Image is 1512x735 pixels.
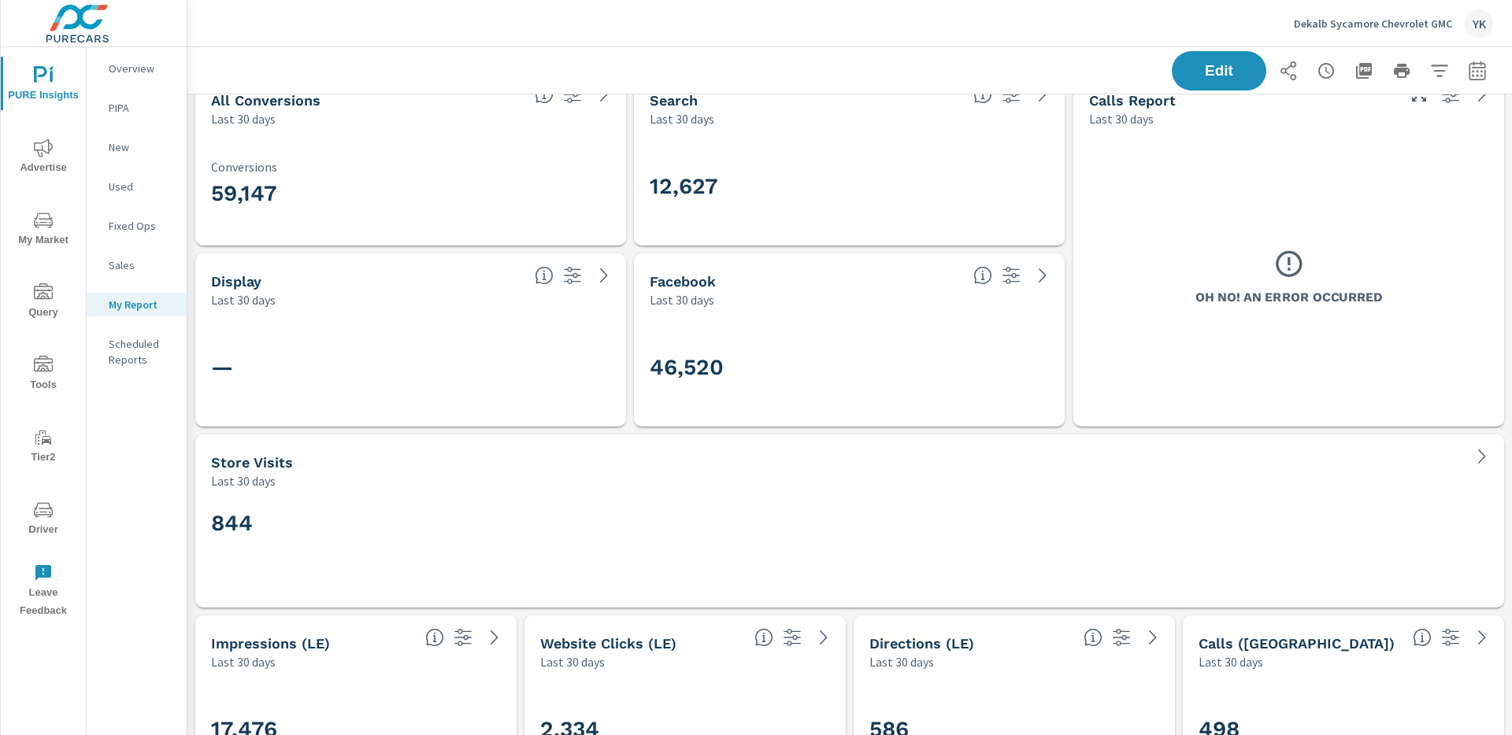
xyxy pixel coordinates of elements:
[211,354,610,381] h3: —
[1199,635,1395,652] h5: Calls ([GEOGRAPHIC_DATA])
[1469,82,1495,107] a: See more details in report
[1199,652,1263,671] p: Last 30 days
[87,135,187,159] div: New
[211,509,1488,537] h2: 844
[211,92,321,109] h5: All Conversions
[650,273,716,290] h5: Facebook
[869,635,974,652] h5: Directions (LE)
[1294,17,1452,31] p: Dekalb Sycamore Chevrolet GMC
[87,253,187,277] div: Sales
[869,652,934,671] p: Last 30 days
[109,297,174,312] p: My Report
[1030,263,1055,288] a: See more details in report
[1406,82,1432,107] button: Make Fullscreen
[1188,64,1251,78] span: Edit
[482,625,507,650] a: See more details in report
[754,628,773,647] span: Number of times a user clicked through to your website from your Google My Business profile over ...
[87,96,187,120] div: PIPA
[1089,92,1176,109] h5: Calls Report
[1465,9,1493,38] div: YK
[1424,55,1455,87] button: Apply Filters
[211,273,261,290] h5: Display
[1030,82,1055,107] a: See more details in report
[591,82,617,107] a: See more details in report
[1386,55,1417,87] button: Print Report
[6,428,81,467] span: Tier2
[1089,109,1154,128] p: Last 30 days
[1469,444,1495,469] a: See more details in report
[6,211,81,249] span: My Market
[650,290,714,309] p: Last 30 days
[1140,625,1165,650] a: See more details in report
[211,180,610,207] h3: 59,147
[650,92,698,109] h5: Search
[6,66,81,105] span: PURE Insights
[6,139,81,177] span: Advertise
[1273,55,1304,87] button: Share Report
[109,218,174,234] p: Fixed Ops
[109,100,174,116] p: PIPA
[1413,628,1432,647] span: Number of phone calls generated by your Google My Business profile over the selected time period....
[109,336,174,367] p: Scheduled Reports
[591,263,617,288] a: See more details in report
[650,354,1049,381] h3: 46,520
[425,628,444,647] span: Number of times your Google My Business profile was viewed over the selected time period. [Source...
[811,625,836,650] a: See more details in report
[109,61,174,76] p: Overview
[6,356,81,394] span: Tools
[1462,55,1493,87] button: Select Date Range
[650,173,1049,200] h3: 12,627
[650,109,714,128] p: Last 30 days
[211,471,276,490] p: Last 30 days
[1172,51,1266,90] button: Edit
[973,266,992,285] span: All conversions reported from Facebook with duplicates filtered out
[109,179,174,194] p: Used
[535,266,554,285] span: Display Conversions include Actions, Leads and Unmapped Conversions
[87,175,187,198] div: Used
[211,652,276,671] p: Last 30 days
[1195,288,1383,306] h3: Oh No! An Error Occurred
[87,214,187,238] div: Fixed Ops
[535,85,554,104] span: All Conversions include Actions, Leads and Unmapped Conversions
[973,85,992,104] span: Search Conversions include Actions, Leads and Unmapped Conversions.
[211,290,276,309] p: Last 30 days
[1084,628,1102,647] span: Number of times a user clicked to get driving directions from your Google My Business profile ove...
[6,283,81,322] span: Query
[211,109,276,128] p: Last 30 days
[87,293,187,316] div: My Report
[87,57,187,80] div: Overview
[1,47,86,626] div: nav menu
[109,257,174,273] p: Sales
[6,500,81,539] span: Driver
[6,563,81,620] span: Leave Feedback
[1348,55,1380,87] button: "Export Report to PDF"
[211,454,293,471] h5: Store Visits
[211,160,610,174] p: Conversions
[211,635,330,652] h5: Impressions (LE)
[1469,625,1495,650] a: See more details in report
[540,652,605,671] p: Last 30 days
[540,635,676,652] h5: Website Clicks (LE)
[109,139,174,155] p: New
[87,332,187,371] div: Scheduled Reports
